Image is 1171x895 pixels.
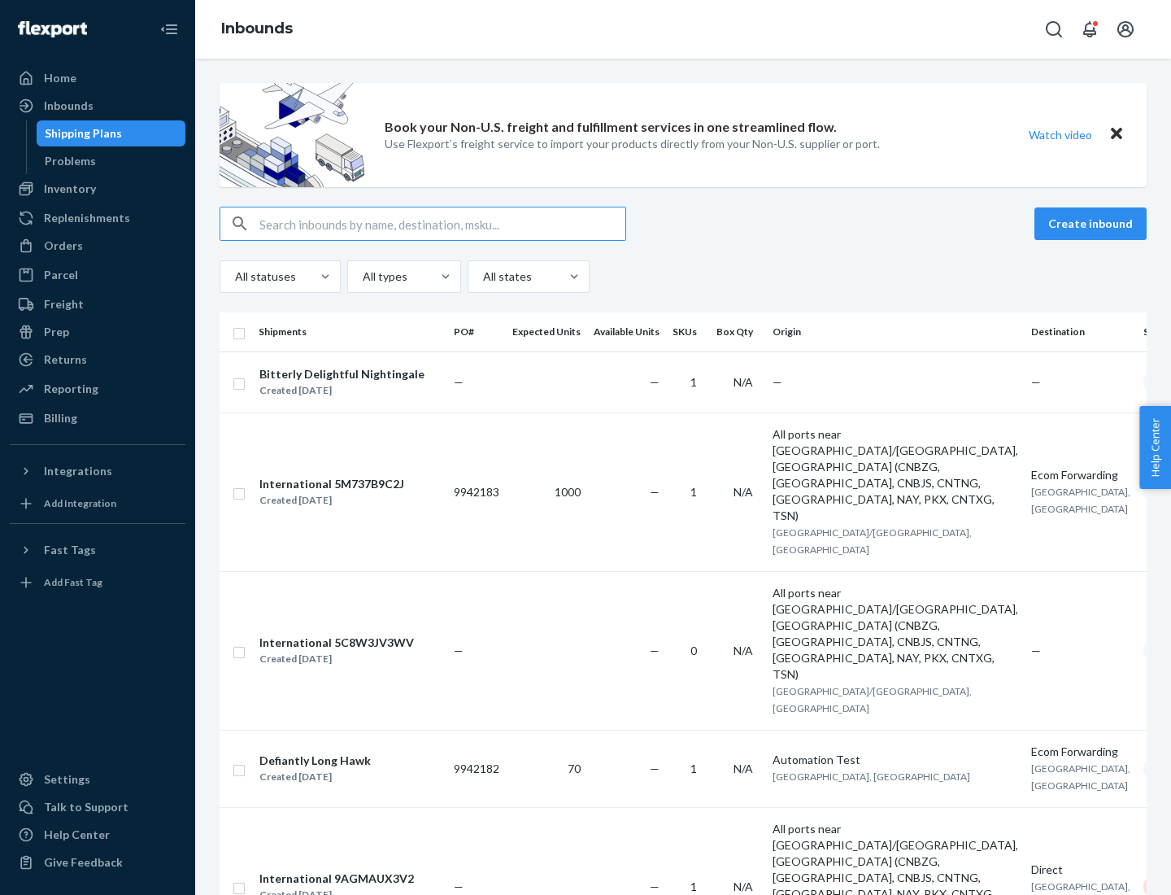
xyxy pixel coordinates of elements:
[10,262,185,288] a: Parcel
[773,771,970,783] span: [GEOGRAPHIC_DATA], [GEOGRAPHIC_DATA]
[650,644,660,657] span: —
[259,492,404,509] div: Created [DATE]
[37,120,186,146] a: Shipping Plans
[454,880,464,893] span: —
[447,413,506,571] td: 9942183
[1031,744,1130,760] div: Ecom Forwarding
[690,644,697,657] span: 0
[734,485,753,499] span: N/A
[10,319,185,345] a: Prep
[1034,207,1147,240] button: Create inbound
[1031,862,1130,878] div: Direct
[10,233,185,259] a: Orders
[10,376,185,402] a: Reporting
[259,769,371,785] div: Created [DATE]
[690,762,697,775] span: 1
[734,375,753,389] span: N/A
[1109,13,1142,46] button: Open account menu
[45,125,122,142] div: Shipping Plans
[690,375,697,389] span: 1
[773,752,1018,768] div: Automation Test
[734,762,753,775] span: N/A
[44,351,87,368] div: Returns
[233,268,235,285] input: All statuses
[10,794,185,820] a: Talk to Support
[10,291,185,317] a: Freight
[259,366,424,382] div: Bitterly Delightful Nightingale
[10,822,185,848] a: Help Center
[1031,467,1130,483] div: Ecom Forwarding
[44,463,112,479] div: Integrations
[385,118,837,137] p: Book your Non-U.S. freight and fulfillment services in one streamlined flow.
[1025,312,1137,351] th: Destination
[1031,486,1130,515] span: [GEOGRAPHIC_DATA], [GEOGRAPHIC_DATA]
[766,312,1025,351] th: Origin
[44,98,94,114] div: Inbounds
[650,485,660,499] span: —
[773,526,972,556] span: [GEOGRAPHIC_DATA]/[GEOGRAPHIC_DATA], [GEOGRAPHIC_DATA]
[1106,123,1127,146] button: Close
[1038,13,1070,46] button: Open Search Box
[1031,644,1041,657] span: —
[10,347,185,373] a: Returns
[10,570,185,596] a: Add Fast Tag
[10,65,185,91] a: Home
[690,880,697,893] span: 1
[44,181,96,197] div: Inventory
[361,268,363,285] input: All types
[773,375,782,389] span: —
[44,324,69,340] div: Prep
[259,753,371,769] div: Defiantly Long Hawk
[259,207,625,240] input: Search inbounds by name, destination, msku...
[650,880,660,893] span: —
[259,635,414,651] div: International 5C8W3JV3WV
[447,312,506,351] th: PO#
[734,644,753,657] span: N/A
[44,854,123,871] div: Give Feedback
[10,491,185,517] a: Add Integration
[44,496,116,510] div: Add Integration
[10,93,185,119] a: Inbounds
[44,771,90,788] div: Settings
[259,871,414,887] div: International 9AGMAUX3V2
[259,382,424,399] div: Created [DATE]
[10,458,185,484] button: Integrations
[773,426,1018,524] div: All ports near [GEOGRAPHIC_DATA]/[GEOGRAPHIC_DATA], [GEOGRAPHIC_DATA] (CNBZG, [GEOGRAPHIC_DATA], ...
[1139,406,1171,489] button: Help Center
[10,537,185,563] button: Fast Tags
[44,381,98,397] div: Reporting
[1031,762,1130,792] span: [GEOGRAPHIC_DATA], [GEOGRAPHIC_DATA]
[773,685,972,714] span: [GEOGRAPHIC_DATA]/[GEOGRAPHIC_DATA], [GEOGRAPHIC_DATA]
[45,153,96,169] div: Problems
[252,312,447,351] th: Shipments
[44,410,77,426] div: Billing
[447,730,506,807] td: 9942182
[1018,123,1103,146] button: Watch video
[454,375,464,389] span: —
[44,210,130,226] div: Replenishments
[259,476,404,492] div: International 5M737B9C2J
[10,405,185,431] a: Billing
[10,176,185,202] a: Inventory
[37,148,186,174] a: Problems
[44,267,78,283] div: Parcel
[690,485,697,499] span: 1
[481,268,483,285] input: All states
[1073,13,1106,46] button: Open notifications
[153,13,185,46] button: Close Navigation
[221,20,293,37] a: Inbounds
[568,762,581,775] span: 70
[44,70,76,86] div: Home
[44,296,84,312] div: Freight
[650,375,660,389] span: —
[666,312,710,351] th: SKUs
[44,238,83,254] div: Orders
[587,312,666,351] th: Available Units
[44,542,96,558] div: Fast Tags
[44,799,128,815] div: Talk to Support
[44,827,110,843] div: Help Center
[18,21,87,37] img: Flexport logo
[773,585,1018,683] div: All ports near [GEOGRAPHIC_DATA]/[GEOGRAPHIC_DATA], [GEOGRAPHIC_DATA] (CNBZG, [GEOGRAPHIC_DATA], ...
[1031,375,1041,389] span: —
